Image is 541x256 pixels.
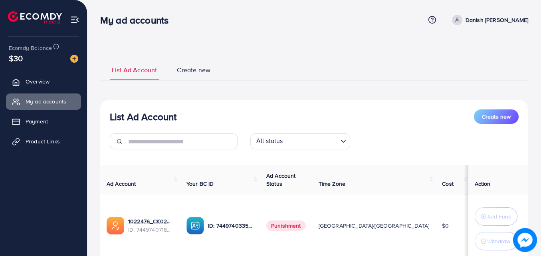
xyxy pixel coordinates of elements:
span: $0 [442,222,449,230]
span: Cost [442,180,454,188]
span: ID: 7449740718454915089 [128,226,174,234]
a: My ad accounts [6,93,81,109]
a: Payment [6,113,81,129]
div: Search for option [250,133,350,149]
a: Overview [6,73,81,89]
p: Danish [PERSON_NAME] [466,15,528,25]
h3: List Ad Account [110,111,176,123]
img: ic-ads-acc.e4c84228.svg [107,217,124,234]
button: Add Fund [475,207,517,226]
span: [GEOGRAPHIC_DATA]/[GEOGRAPHIC_DATA] [319,222,430,230]
span: Create new [482,113,511,121]
div: <span class='underline'>1022476_CK02_1734527935209</span></br>7449740718454915089 [128,217,174,234]
span: Time Zone [319,180,345,188]
span: Action [475,180,491,188]
span: List Ad Account [112,65,157,75]
span: $30 [9,52,23,64]
input: Search for option [285,135,337,147]
img: image [513,228,537,252]
span: Payment [26,117,48,125]
p: Withdraw [487,236,510,246]
p: Add Fund [487,212,511,221]
button: Withdraw [475,232,517,250]
img: logo [8,11,62,24]
span: Create new [177,65,210,75]
a: 1022476_CK02_1734527935209 [128,217,174,225]
button: Create new [474,109,519,124]
h3: My ad accounts [100,14,175,26]
img: menu [70,15,79,24]
span: All status [255,135,285,147]
a: Danish [PERSON_NAME] [449,15,528,25]
span: Ecomdy Balance [9,44,52,52]
span: Overview [26,77,50,85]
span: Punishment [266,220,306,231]
span: Product Links [26,137,60,145]
span: My ad accounts [26,97,66,105]
span: Your BC ID [186,180,214,188]
p: ID: 7449740335716761616 [208,221,254,230]
span: Ad Account [107,180,136,188]
img: image [70,55,78,63]
span: Ad Account Status [266,172,296,188]
a: Product Links [6,133,81,149]
img: ic-ba-acc.ded83a64.svg [186,217,204,234]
